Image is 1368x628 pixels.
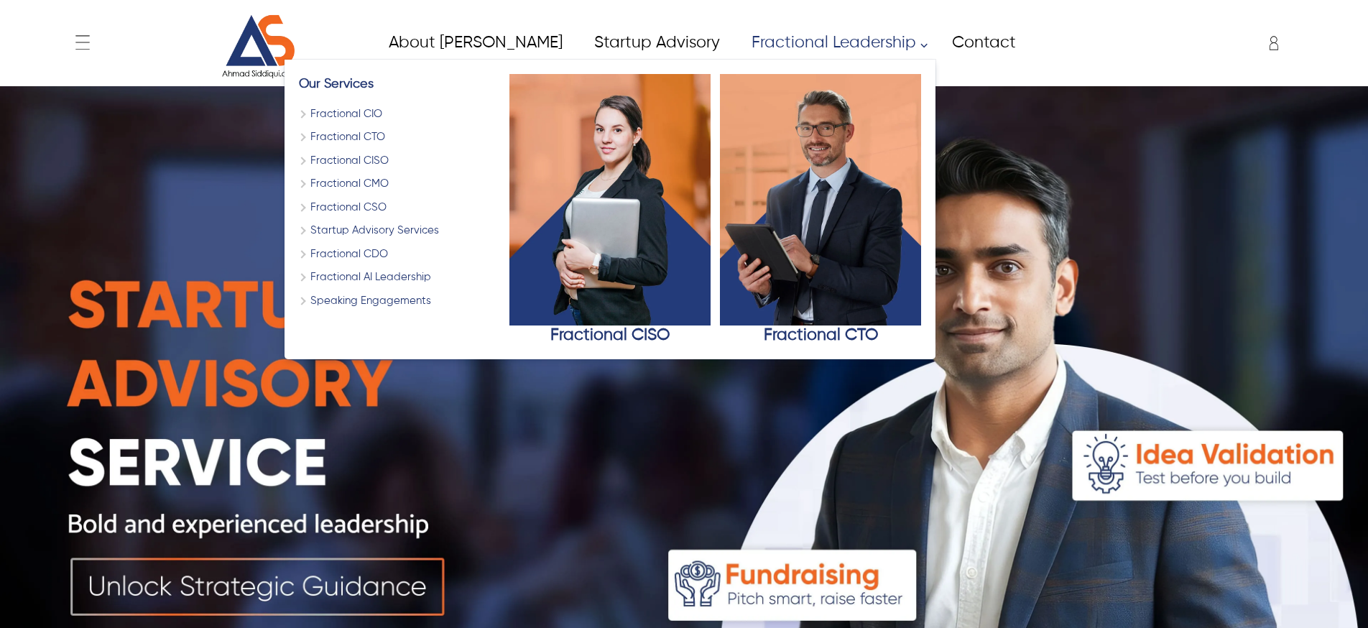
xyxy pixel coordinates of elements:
[720,74,921,325] img: Fractional CTO
[299,223,500,239] a: Startup Advisory Services
[299,293,500,310] a: Speaking Engagements
[299,129,500,146] a: 2
[935,27,1031,59] a: Contact
[720,74,921,346] a: Fractional CTO
[578,27,735,59] a: Startup Advisory
[509,74,711,346] a: Fractional CISO
[180,14,341,79] a: Website Logo for Ahmad Siddiqui
[509,74,711,325] img: Fractional CISO
[299,78,374,91] a: Our Services
[299,200,500,216] a: Fractional Chief Sales Officer
[372,27,578,59] a: About Ahmad
[206,14,314,79] img: Website Logo for Ahmad Siddiqui
[509,325,711,346] div: Fractional CISO
[735,27,935,59] a: Fractional Leadership
[299,269,500,286] a: Fractional AI Leadership
[299,106,500,123] a: Fractional CIO
[299,153,500,170] a: Fractional CISO
[720,325,921,346] div: Fractional CTO
[299,246,500,263] a: Fractional Data Leadership
[299,176,500,193] a: Fractinal Chief Marketing Officer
